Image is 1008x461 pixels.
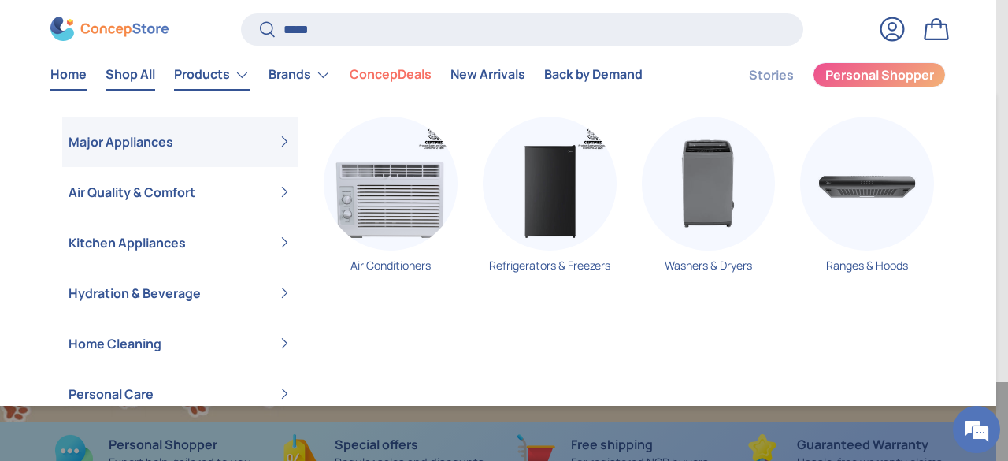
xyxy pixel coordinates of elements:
[165,59,259,91] summary: Products
[91,133,217,292] span: We're online!
[749,60,794,91] a: Stories
[544,60,643,91] a: Back by Demand
[350,60,432,91] a: ConcepDeals
[106,60,155,91] a: Shop All
[259,59,340,91] summary: Brands
[258,8,296,46] div: Minimize live chat window
[450,60,525,91] a: New Arrivals
[825,69,934,82] span: Personal Shopper
[8,299,300,355] textarea: Type your message and hit 'Enter'
[711,59,946,91] nav: Secondary
[50,59,643,91] nav: Primary
[50,17,169,42] img: ConcepStore
[82,88,265,109] div: Chat with us now
[50,60,87,91] a: Home
[813,62,946,87] a: Personal Shopper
